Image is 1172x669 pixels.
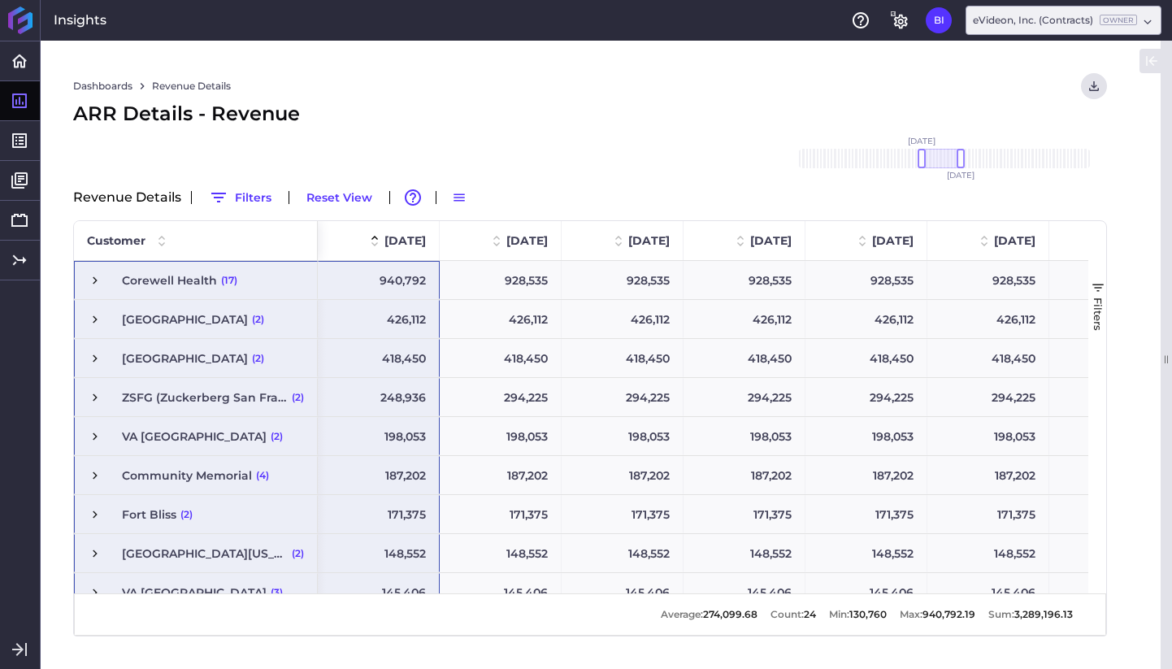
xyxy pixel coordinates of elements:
[900,594,975,635] div: :
[562,456,684,494] div: 187,202
[292,535,304,572] span: (2)
[805,300,927,338] div: 426,112
[684,378,805,416] div: 294,225
[805,495,927,533] div: 171,375
[562,378,684,416] div: 294,225
[562,417,684,455] div: 198,053
[74,534,318,573] div: Press SPACE to select this row.
[927,378,1049,416] div: 294,225
[440,534,562,572] div: 148,552
[318,300,440,338] div: 426,112
[252,301,264,338] span: (2)
[202,185,279,211] button: Filters
[988,608,1012,620] span: Sum
[805,573,927,611] div: 145,406
[180,496,193,533] span: (2)
[805,378,927,416] div: 294,225
[973,13,1137,28] div: eVideon, Inc. (Contracts)
[74,378,318,417] div: Press SPACE to select this row.
[1049,456,1171,494] div: 187,202
[562,495,684,533] div: 171,375
[562,261,684,299] div: 928,535
[221,262,237,299] span: (17)
[927,300,1049,338] div: 426,112
[849,608,887,620] span: 130,760
[927,339,1049,377] div: 418,450
[684,456,805,494] div: 187,202
[684,417,805,455] div: 198,053
[440,417,562,455] div: 198,053
[152,79,231,93] a: Revenue Details
[318,378,440,416] div: 248,936
[703,608,757,620] span: 274,099.68
[122,418,267,455] span: VA [GEOGRAPHIC_DATA]
[440,261,562,299] div: 928,535
[318,534,440,572] div: 148,552
[73,99,1107,128] div: ARR Details - Revenue
[684,339,805,377] div: 418,450
[805,339,927,377] div: 418,450
[900,608,920,620] span: Max
[926,7,952,33] button: User Menu
[966,6,1161,35] div: Dropdown select
[908,137,935,146] span: [DATE]
[440,339,562,377] div: 418,450
[1092,298,1105,331] span: Filters
[628,233,670,248] span: [DATE]
[73,79,132,93] a: Dashboards
[947,172,974,180] span: [DATE]
[1014,608,1073,620] span: 3,289,196.13
[750,233,792,248] span: [DATE]
[805,417,927,455] div: 198,053
[829,608,847,620] span: Min
[848,7,874,33] button: Help
[256,457,269,494] span: (4)
[927,261,1049,299] div: 928,535
[271,574,283,611] span: (3)
[73,185,1107,211] div: Revenue Details
[927,573,1049,611] div: 145,406
[1049,495,1171,533] div: 171,375
[252,340,264,377] span: (2)
[922,608,975,620] span: 940,792.19
[887,7,913,33] button: General Settings
[506,233,548,248] span: [DATE]
[1049,573,1171,611] div: 163,805
[562,573,684,611] div: 145,406
[805,261,927,299] div: 928,535
[1081,73,1107,99] button: User Menu
[299,185,380,211] button: Reset View
[122,574,267,611] span: VA [GEOGRAPHIC_DATA]
[318,417,440,455] div: 198,053
[805,534,927,572] div: 148,552
[74,339,318,378] div: Press SPACE to select this row.
[1100,15,1137,25] ins: Owner
[440,573,562,611] div: 145,406
[122,379,288,416] span: ZSFG (Zuckerberg San Francisco General)
[318,456,440,494] div: 187,202
[661,594,757,635] div: :
[318,495,440,533] div: 171,375
[770,608,801,620] span: Count
[74,417,318,456] div: Press SPACE to select this row.
[1049,300,1171,338] div: 426,111
[770,594,816,635] div: :
[318,573,440,611] div: 145,406
[122,457,252,494] span: Community Memorial
[562,300,684,338] div: 426,112
[292,379,304,416] span: (2)
[74,261,318,300] div: Press SPACE to select this row.
[684,534,805,572] div: 148,552
[440,378,562,416] div: 294,225
[562,339,684,377] div: 418,450
[805,456,927,494] div: 187,202
[122,340,248,377] span: [GEOGRAPHIC_DATA]
[74,456,318,495] div: Press SPACE to select this row.
[684,573,805,611] div: 145,406
[1049,339,1171,377] div: 418,450
[271,418,283,455] span: (2)
[829,594,887,635] div: :
[1049,378,1171,416] div: 294,225
[562,534,684,572] div: 148,552
[74,495,318,534] div: Press SPACE to select this row.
